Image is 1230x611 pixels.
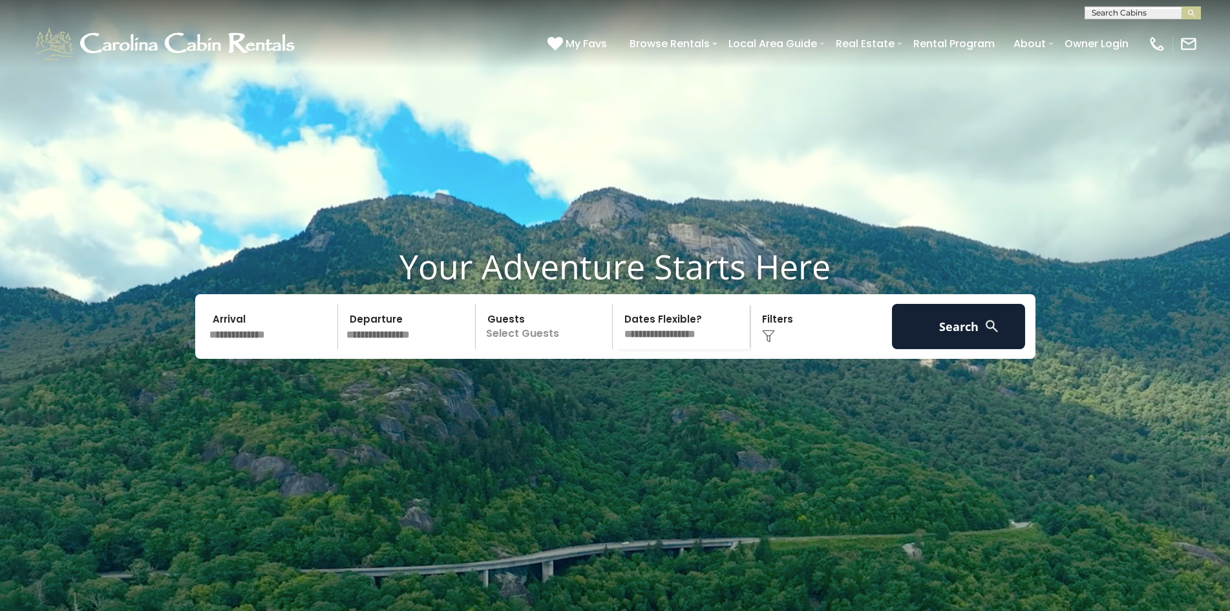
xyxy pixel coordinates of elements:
[1180,35,1198,53] img: mail-regular-white.png
[892,304,1026,349] button: Search
[829,32,901,55] a: Real Estate
[1007,32,1052,55] a: About
[722,32,823,55] a: Local Area Guide
[566,36,607,52] span: My Favs
[10,246,1220,286] h1: Your Adventure Starts Here
[623,32,716,55] a: Browse Rentals
[1058,32,1135,55] a: Owner Login
[547,36,610,52] a: My Favs
[1148,35,1166,53] img: phone-regular-white.png
[32,25,301,63] img: White-1-1-2.png
[907,32,1001,55] a: Rental Program
[762,330,775,343] img: filter--v1.png
[480,304,613,349] p: Select Guests
[984,318,1000,334] img: search-regular-white.png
